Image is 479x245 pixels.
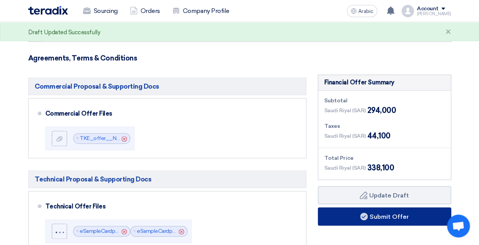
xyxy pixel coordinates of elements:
[141,6,160,16] font: Orders
[370,213,409,220] font: Submit Offer
[183,6,229,16] font: Company Profile
[324,132,366,140] span: Saudi Riyal (SAR)
[28,54,451,62] h3: Agreements, Terms & Conditions
[347,5,377,17] button: Arabic
[80,135,207,142] a: TKE_offer__Nakheel__Cenomi_1757581383721.pdf
[324,79,394,86] font: Financial Offer Summary
[324,154,445,162] div: Total Price
[367,130,390,142] span: 44,100
[367,162,394,173] span: 338,100
[318,207,451,226] button: Submit Offer
[324,107,366,115] span: Saudi Riyal (SAR)
[80,228,206,234] a: eSampleCardpaletteentametav_1757581422277.pdf
[369,192,409,199] font: Update Draft
[77,3,124,19] a: Sourcing
[45,197,294,216] div: Technical Offer Files
[28,6,68,15] img: Teradix logo
[358,9,373,14] span: Arabic
[417,12,451,16] div: [PERSON_NAME]
[28,78,306,95] h5: Commercial Proposal & Supporting Docs
[367,105,396,116] span: 294,000
[447,215,470,237] div: Open chat
[45,105,294,123] div: Commercial Offer Files
[324,122,445,130] div: Taxes
[417,6,439,12] div: Account
[28,170,306,188] h5: Technical Proposal & Supporting Docs
[445,28,451,37] div: ×
[318,186,451,204] button: Update Draft
[94,6,118,16] font: Sourcing
[28,28,101,37] div: Draft Updated Successfully
[137,228,264,234] a: eSampleCardpackageentametav_1757581422681.pdf
[324,97,445,105] div: Subtotal
[324,164,366,172] span: Saudi Riyal (SAR)
[402,5,414,17] img: profile_test.png
[124,3,166,19] a: Orders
